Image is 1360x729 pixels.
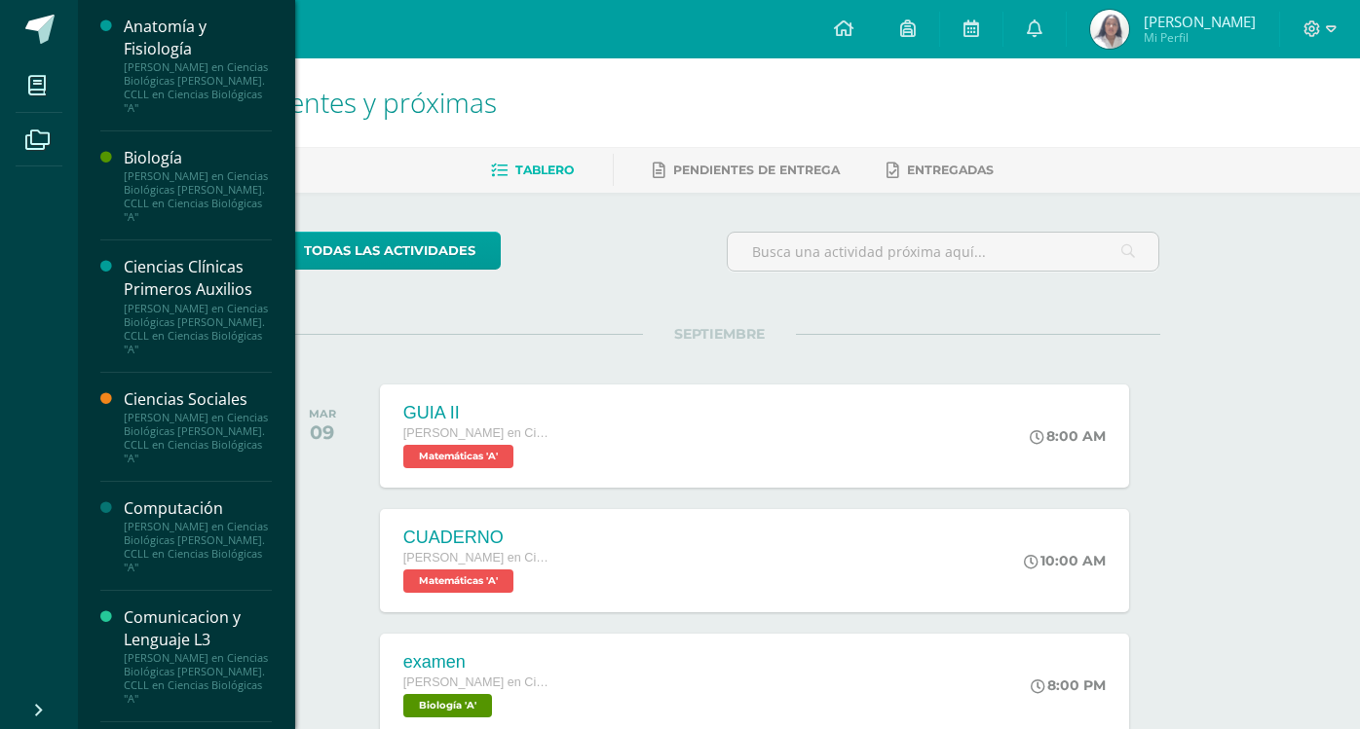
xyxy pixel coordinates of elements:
div: 8:00 PM [1031,676,1106,694]
div: MAR [309,407,336,420]
img: 89f365f7071fd9283033a8f4ef563dea.png [1090,10,1129,49]
div: GUIA II [403,403,549,423]
div: [PERSON_NAME] en Ciencias Biológicas [PERSON_NAME]. CCLL en Ciencias Biológicas "A" [124,302,272,356]
span: [PERSON_NAME] en Ciencias Biológicas [PERSON_NAME]. CCLL en Ciencias Biológicas [403,426,549,440]
div: CUADERNO [403,528,549,548]
a: Comunicacion y Lenguaje L3[PERSON_NAME] en Ciencias Biológicas [PERSON_NAME]. CCLL en Ciencias Bi... [124,606,272,706]
input: Busca una actividad próxima aquí... [728,233,1159,271]
span: Tablero [515,163,574,177]
a: Biología[PERSON_NAME] en Ciencias Biológicas [PERSON_NAME]. CCLL en Ciencias Biológicas "A" [124,147,272,224]
a: Computación[PERSON_NAME] en Ciencias Biológicas [PERSON_NAME]. CCLL en Ciencias Biológicas "A" [124,497,272,574]
a: Anatomía y Fisiología[PERSON_NAME] en Ciencias Biológicas [PERSON_NAME]. CCLL en Ciencias Biológi... [124,16,272,115]
span: Matemáticas 'A' [403,445,513,468]
div: Computación [124,497,272,520]
span: Entregadas [907,163,994,177]
div: 10:00 AM [1024,552,1106,569]
div: examen [403,652,549,673]
div: Comunicacion y Lenguaje L3 [124,606,272,651]
a: Ciencias Clínicas Primeros Auxilios[PERSON_NAME] en Ciencias Biológicas [PERSON_NAME]. CCLL en Ci... [124,256,272,355]
a: Ciencias Sociales[PERSON_NAME] en Ciencias Biológicas [PERSON_NAME]. CCLL en Ciencias Biológicas "A" [124,388,272,465]
span: Mi Perfil [1144,29,1256,46]
a: Tablero [491,155,574,186]
span: Matemáticas 'A' [403,569,513,593]
div: Ciencias Sociales [124,388,272,411]
span: SEPTIEMBRE [643,325,796,343]
div: 8:00 AM [1030,427,1106,445]
a: todas las Actividades [279,232,501,270]
div: Biología [124,147,272,169]
div: Ciencias Clínicas Primeros Auxilios [124,256,272,301]
span: Actividades recientes y próximas [101,84,497,121]
span: Biología 'A' [403,694,492,717]
div: [PERSON_NAME] en Ciencias Biológicas [PERSON_NAME]. CCLL en Ciencias Biológicas "A" [124,60,272,115]
span: Pendientes de entrega [673,163,840,177]
div: [PERSON_NAME] en Ciencias Biológicas [PERSON_NAME]. CCLL en Ciencias Biológicas "A" [124,651,272,706]
a: Pendientes de entrega [653,155,840,186]
a: Entregadas [887,155,994,186]
div: [PERSON_NAME] en Ciencias Biológicas [PERSON_NAME]. CCLL en Ciencias Biológicas "A" [124,520,272,574]
span: [PERSON_NAME] en Ciencias Biológicas [PERSON_NAME]. CCLL en Ciencias Biológicas [403,551,549,565]
div: [PERSON_NAME] en Ciencias Biológicas [PERSON_NAME]. CCLL en Ciencias Biológicas "A" [124,169,272,224]
div: Anatomía y Fisiología [124,16,272,60]
div: [PERSON_NAME] en Ciencias Biológicas [PERSON_NAME]. CCLL en Ciencias Biológicas "A" [124,411,272,465]
span: [PERSON_NAME] [1144,12,1256,31]
span: [PERSON_NAME] en Ciencias Biológicas [PERSON_NAME]. CCLL en Ciencias Biológicas [403,675,549,689]
div: 09 [309,420,336,444]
